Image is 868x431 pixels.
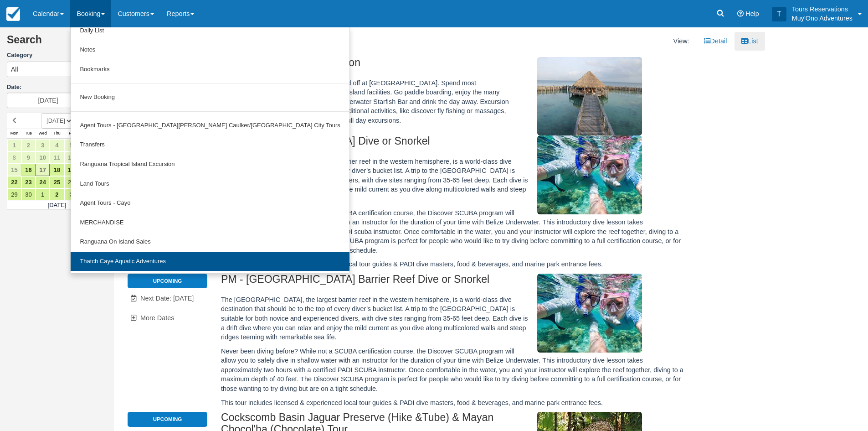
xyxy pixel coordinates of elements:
a: 3 [64,188,78,201]
a: 30 [21,188,36,201]
td: [DATE] [7,201,107,210]
a: 17 [36,164,50,176]
label: Category [7,51,107,60]
span: All [11,65,18,74]
h2: Thatch Caye Island Excursion [221,57,685,74]
a: 23 [21,176,36,188]
a: 16 [21,164,36,176]
p: Never been diving before? While not a SCUBA certification course, the Discover SCUBA program will... [221,347,685,394]
a: 2 [21,139,36,151]
ul: Booking [70,27,349,274]
a: Notes [71,40,349,60]
a: Agent Tours - [GEOGRAPHIC_DATA][PERSON_NAME] Caulker/[GEOGRAPHIC_DATA] City Tours [71,116,349,135]
i: Help [737,10,744,17]
li: View: [667,32,696,51]
a: 29 [7,188,21,201]
a: 18 [50,164,64,176]
a: 1 [36,188,50,201]
p: This tour includes licensed & experienced local tour guides & PADI dive masters, food & beverages... [221,260,685,269]
a: 9 [21,151,36,164]
p: The [GEOGRAPHIC_DATA], the largest barrier reef in the western hemisphere, is a world-class dive ... [221,295,685,342]
h2: AM - [GEOGRAPHIC_DATA] Dive or Snorkel [221,135,685,152]
a: Land Tours [71,174,349,194]
a: Thatch Caye Aquatic Adventures [71,252,349,271]
a: 1 [7,139,21,151]
a: 19 [64,164,78,176]
a: Agent Tours - Cayo [71,193,349,213]
th: Thu [50,129,64,139]
span: Next Date: [DATE] [140,295,194,302]
p: The [GEOGRAPHIC_DATA], the largest barrier reef in the western hemisphere, is a world-class dive ... [221,157,685,204]
a: 5 [64,139,78,151]
span: More Dates [140,314,174,322]
img: M294-1 [537,135,642,214]
p: Take a ride on the dive boat and get dropped off at [GEOGRAPHIC_DATA]. Spend most of the day enjo... [221,78,685,125]
a: 15 [7,164,21,176]
p: Never been diving before? While not a SCUBA certification course, the Discover SCUBA program will... [221,208,685,255]
th: Tue [21,129,36,139]
a: Transfers [71,135,349,155]
a: 8 [7,151,21,164]
th: Wed [36,129,50,139]
th: Mon [7,129,21,139]
h2: Search [7,34,107,51]
a: List [734,32,765,51]
a: Daily List [71,21,349,41]
a: 12 [64,151,78,164]
a: Ranguana On Island Sales [71,232,349,252]
p: This tour includes licensed & experienced local tour guides & PADI dive masters, food & beverages... [221,398,685,408]
img: M295-1 [537,274,642,353]
a: Ranguana Tropical Island Excursion [71,155,349,174]
p: Muy'Ono Adventures [792,14,853,23]
li: Upcoming [128,274,207,288]
img: checkfront-main-nav-mini-logo.png [6,7,20,21]
a: Next Date: [DATE] [128,289,207,308]
a: 24 [36,176,50,188]
span: Help [745,10,759,17]
a: 2 [50,188,64,201]
a: New Booking [71,88,349,107]
a: 22 [7,176,21,188]
p: Tours Reservations [792,5,853,14]
a: MERCHANDISE [71,213,349,233]
a: 3 [36,139,50,151]
a: 4 [50,139,64,151]
a: Detail [697,32,734,51]
label: Date: [7,83,107,92]
li: Upcoming [128,412,207,426]
a: 11 [50,151,64,164]
th: Fri [64,129,78,139]
a: 26 [64,176,78,188]
a: Bookmarks [71,60,349,79]
div: T [772,7,786,21]
a: 10 [36,151,50,164]
a: 25 [50,176,64,188]
h2: PM - [GEOGRAPHIC_DATA] Barrier Reef Dive or Snorkel [221,274,685,291]
button: All [7,62,107,77]
img: M296-1 [537,57,642,135]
